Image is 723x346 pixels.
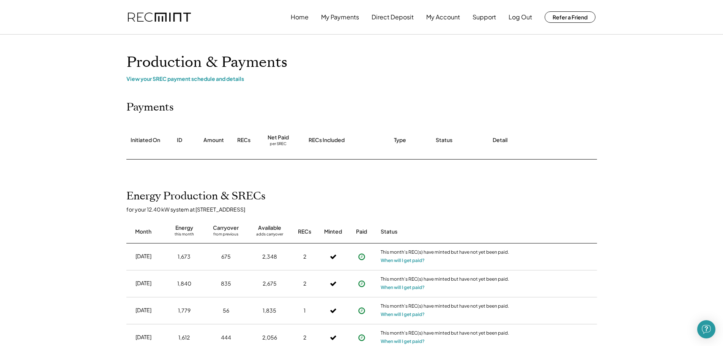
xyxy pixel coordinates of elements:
[381,303,510,311] div: This month's REC(s) have minted but have not yet been paid.
[128,13,191,22] img: recmint-logotype%403x.png
[126,206,605,213] div: for your 12.40 kW system at [STREET_ADDRESS]
[381,338,425,345] button: When will I get paid?
[213,224,239,232] div: Carryover
[175,224,193,232] div: Energy
[262,334,277,341] div: 2,056
[175,232,194,239] div: this month
[213,232,238,239] div: from previous
[135,333,151,341] div: [DATE]
[131,136,160,144] div: Initiated On
[126,75,597,82] div: View your SREC payment schedule and details
[394,136,406,144] div: Type
[381,257,425,264] button: When will I get paid?
[356,332,367,343] button: Payment approved, but not yet initiated.
[356,305,367,316] button: Payment approved, but not yet initiated.
[304,307,306,314] div: 1
[203,136,224,144] div: Amount
[135,307,151,314] div: [DATE]
[262,253,277,261] div: 2,348
[356,251,367,262] button: Payment approved, but not yet initiated.
[381,284,425,291] button: When will I get paid?
[178,253,191,261] div: 1,673
[135,228,151,235] div: Month
[381,228,510,235] div: Status
[381,311,425,318] button: When will I get paid?
[381,276,510,284] div: This month's REC(s) have minted but have not yet been paid.
[263,280,277,288] div: 2,675
[697,320,715,338] div: Open Intercom Messenger
[178,307,191,314] div: 1,779
[309,136,345,144] div: RECs Included
[221,280,231,288] div: 835
[126,190,266,203] h2: Energy Production & SRECs
[256,232,283,239] div: adds carryover
[372,9,414,25] button: Direct Deposit
[178,334,190,341] div: 1,612
[263,307,276,314] div: 1,835
[126,54,597,71] h1: Production & Payments
[356,278,367,289] button: Payment approved, but not yet initiated.
[303,280,306,288] div: 2
[221,253,231,261] div: 675
[493,136,507,144] div: Detail
[426,9,460,25] button: My Account
[270,141,287,147] div: per SREC
[291,9,309,25] button: Home
[298,228,311,235] div: RECs
[177,136,182,144] div: ID
[356,228,367,235] div: Paid
[126,101,174,114] h2: Payments
[135,253,151,260] div: [DATE]
[135,280,151,287] div: [DATE]
[509,9,532,25] button: Log Out
[381,330,510,338] div: This month's REC(s) have minted but have not yet been paid.
[268,134,289,141] div: Net Paid
[473,9,496,25] button: Support
[545,11,595,23] button: Refer a Friend
[177,280,191,288] div: 1,840
[258,224,281,232] div: Available
[381,249,510,257] div: This month's REC(s) have minted but have not yet been paid.
[221,334,231,341] div: 444
[237,136,250,144] div: RECs
[303,253,306,261] div: 2
[303,334,306,341] div: 2
[321,9,359,25] button: My Payments
[324,228,342,235] div: Minted
[223,307,229,314] div: 56
[436,136,452,144] div: Status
